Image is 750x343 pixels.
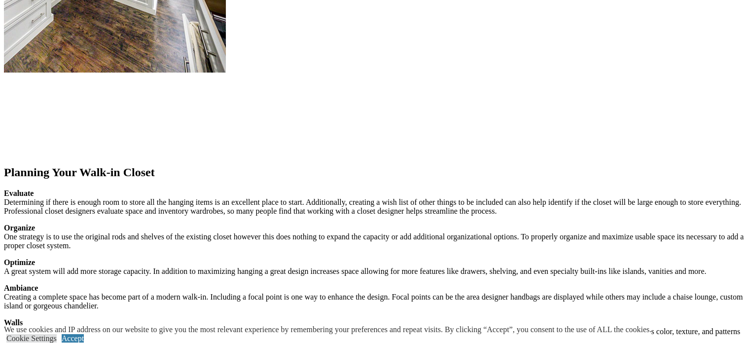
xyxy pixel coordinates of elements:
[4,284,746,310] p: Creating a complete space has become part of a modern walk-in. Including a focal point is one way...
[4,258,35,267] strong: Optimize
[4,284,38,292] strong: Ambiance
[4,224,746,250] p: One strategy is to use the original rods and shelves of the existing closet however this does not...
[4,318,23,327] strong: Walls
[4,189,746,216] p: Determining if there is enough room to store all the hanging items is an excellent place to start...
[4,166,746,179] h2: Planning Your Walk-in Closet
[62,334,84,343] a: Accept
[4,258,746,276] p: A great system will add more storage capacity. In addition to maximizing hanging a great design i...
[4,189,34,197] strong: Evaluate
[6,334,57,343] a: Cookie Settings
[4,325,651,334] div: We use cookies and IP address on our website to give you the most relevant experience by remember...
[4,224,35,232] strong: Organize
